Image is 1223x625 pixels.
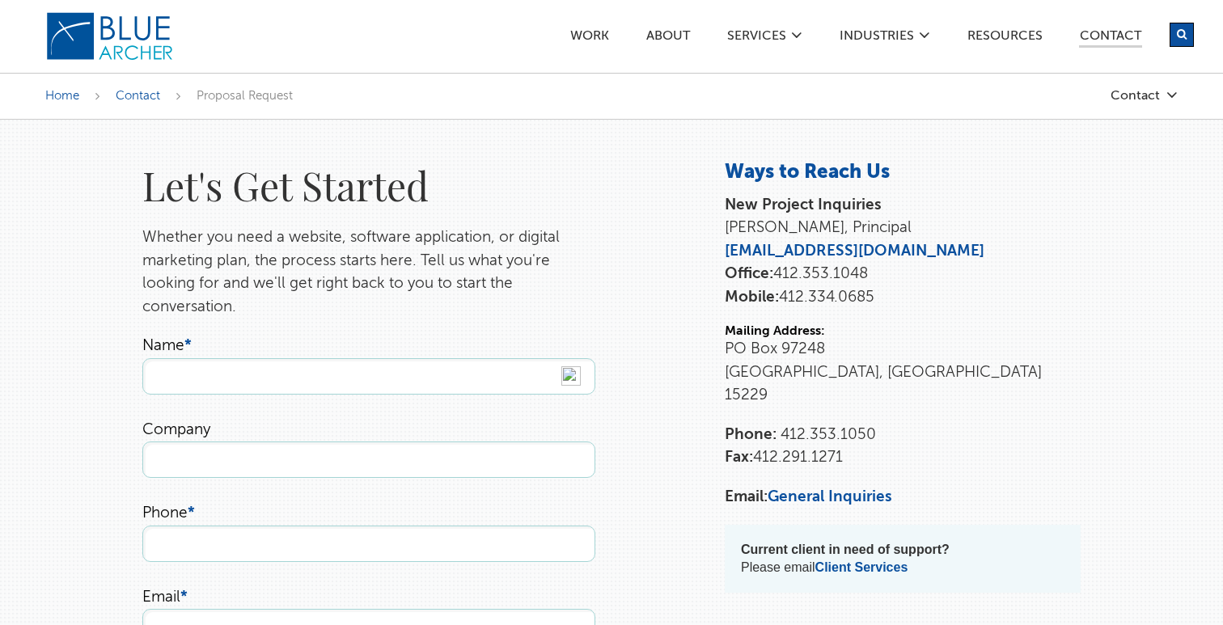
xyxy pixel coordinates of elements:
strong: Mailing Address: [725,325,825,338]
img: Blue Archer Logo [45,11,175,61]
a: SERVICES [726,30,787,47]
p: [PERSON_NAME], Principal 412.353.1048 412.334.0685 [725,194,1081,310]
p: Please email [741,541,1064,576]
strong: Mobile: [725,289,779,305]
a: Contact [1079,30,1142,48]
a: Contact [116,90,160,102]
label: Company [142,422,210,437]
span: 412.353.1050 [781,427,876,442]
a: [EMAIL_ADDRESS][DOMAIN_NAME] [725,243,984,259]
a: Industries [839,30,915,47]
strong: Phone: [725,427,777,442]
span: Proposal Request [197,90,293,102]
img: npw-badge-icon-locked.svg [561,366,581,386]
a: Resources [967,30,1043,47]
p: PO Box 97248 [GEOGRAPHIC_DATA], [GEOGRAPHIC_DATA] 15229 [725,338,1081,408]
strong: New Project Inquiries [725,197,882,213]
strong: Office: [725,266,773,281]
strong: Fax: [725,450,753,465]
label: Phone [142,505,195,521]
a: Work [569,30,610,47]
label: Name [142,338,192,353]
label: Email [142,589,188,605]
h1: Let's Get Started [142,160,595,210]
a: ABOUT [645,30,691,47]
h3: Ways to Reach Us [725,160,1081,186]
a: Contact [1016,89,1178,103]
a: General Inquiries [768,489,892,505]
a: Client Services [815,560,908,574]
a: Home [45,90,79,102]
p: 412.291.1271 [725,424,1081,470]
strong: Email: [725,489,768,505]
p: Whether you need a website, software application, or digital marketing plan, the process starts h... [142,226,595,319]
strong: Current client in need of support? [741,543,950,556]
